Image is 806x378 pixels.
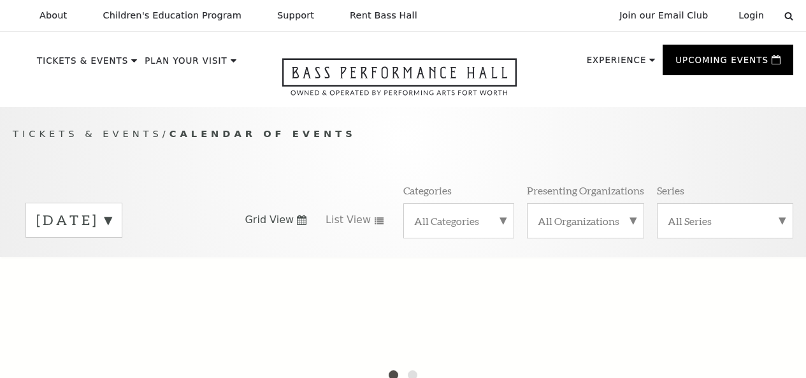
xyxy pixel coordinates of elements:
p: Experience [587,56,647,71]
p: Plan Your Visit [145,57,227,72]
span: Grid View [245,213,294,227]
label: All Categories [414,214,504,228]
p: Series [657,184,684,197]
p: / [13,126,793,142]
p: Upcoming Events [675,56,768,71]
p: Categories [403,184,452,197]
p: Rent Bass Hall [350,10,417,21]
label: [DATE] [36,210,112,230]
p: Children's Education Program [103,10,241,21]
p: Presenting Organizations [527,184,644,197]
label: All Series [668,214,782,228]
p: Support [277,10,314,21]
span: Calendar of Events [169,128,356,139]
span: List View [326,213,371,227]
p: About [40,10,67,21]
p: Tickets & Events [37,57,128,72]
span: Tickets & Events [13,128,162,139]
label: All Organizations [538,214,633,228]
